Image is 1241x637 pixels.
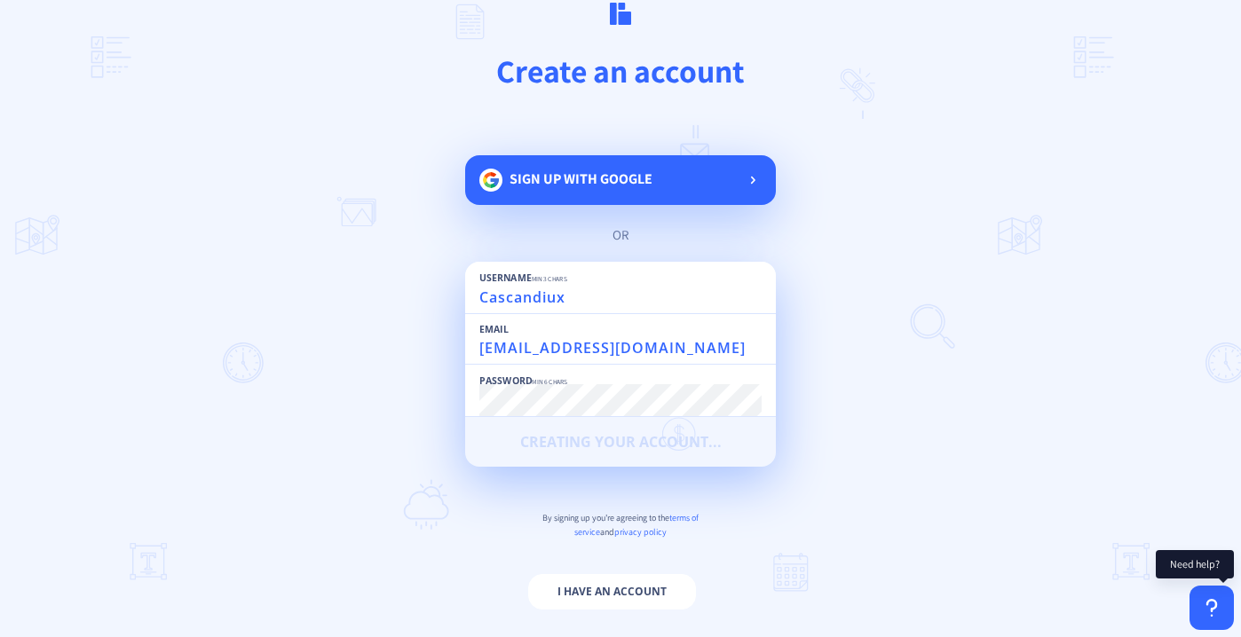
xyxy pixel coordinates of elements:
[465,417,776,467] button: Creating your account...
[614,526,667,538] span: privacy policy
[483,226,758,244] div: or
[610,3,632,25] img: logo.svg
[520,435,722,449] span: Creating your account...
[510,169,652,188] span: Sign up with google
[1170,557,1220,571] span: Need help?
[574,512,699,538] span: terms of service
[93,50,1148,91] h1: Create an account
[465,511,776,539] p: By signing up you're agreeing to the and
[528,574,696,609] button: I have an account
[479,169,502,192] img: google.svg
